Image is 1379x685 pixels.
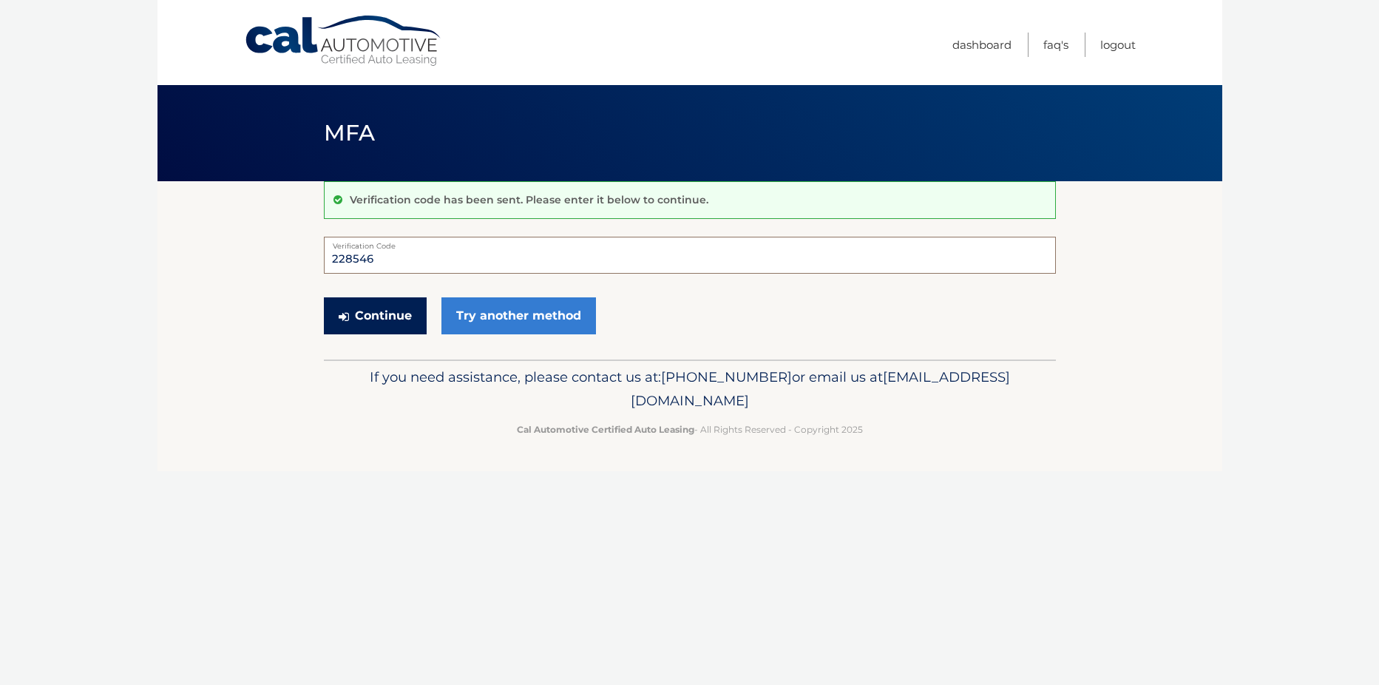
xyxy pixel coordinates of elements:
[324,297,427,334] button: Continue
[324,237,1056,249] label: Verification Code
[517,424,694,435] strong: Cal Automotive Certified Auto Leasing
[350,193,708,206] p: Verification code has been sent. Please enter it below to continue.
[1100,33,1136,57] a: Logout
[1043,33,1068,57] a: FAQ's
[631,368,1010,409] span: [EMAIL_ADDRESS][DOMAIN_NAME]
[324,119,376,146] span: MFA
[441,297,596,334] a: Try another method
[952,33,1012,57] a: Dashboard
[333,365,1046,413] p: If you need assistance, please contact us at: or email us at
[661,368,792,385] span: [PHONE_NUMBER]
[244,15,444,67] a: Cal Automotive
[324,237,1056,274] input: Verification Code
[333,422,1046,437] p: - All Rights Reserved - Copyright 2025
